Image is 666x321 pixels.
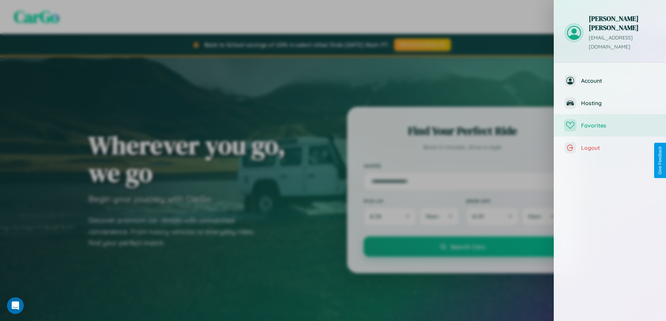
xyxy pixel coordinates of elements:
span: Hosting [581,100,656,107]
button: Favorites [554,114,666,137]
span: Logout [581,144,656,151]
div: Open Intercom Messenger [7,297,24,314]
button: Logout [554,137,666,159]
span: Account [581,77,656,84]
div: Give Feedback [658,146,663,175]
p: [EMAIL_ADDRESS][DOMAIN_NAME] [589,34,656,52]
button: Hosting [554,92,666,114]
button: Account [554,70,666,92]
span: Favorites [581,122,656,129]
h3: [PERSON_NAME] [PERSON_NAME] [589,14,656,32]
